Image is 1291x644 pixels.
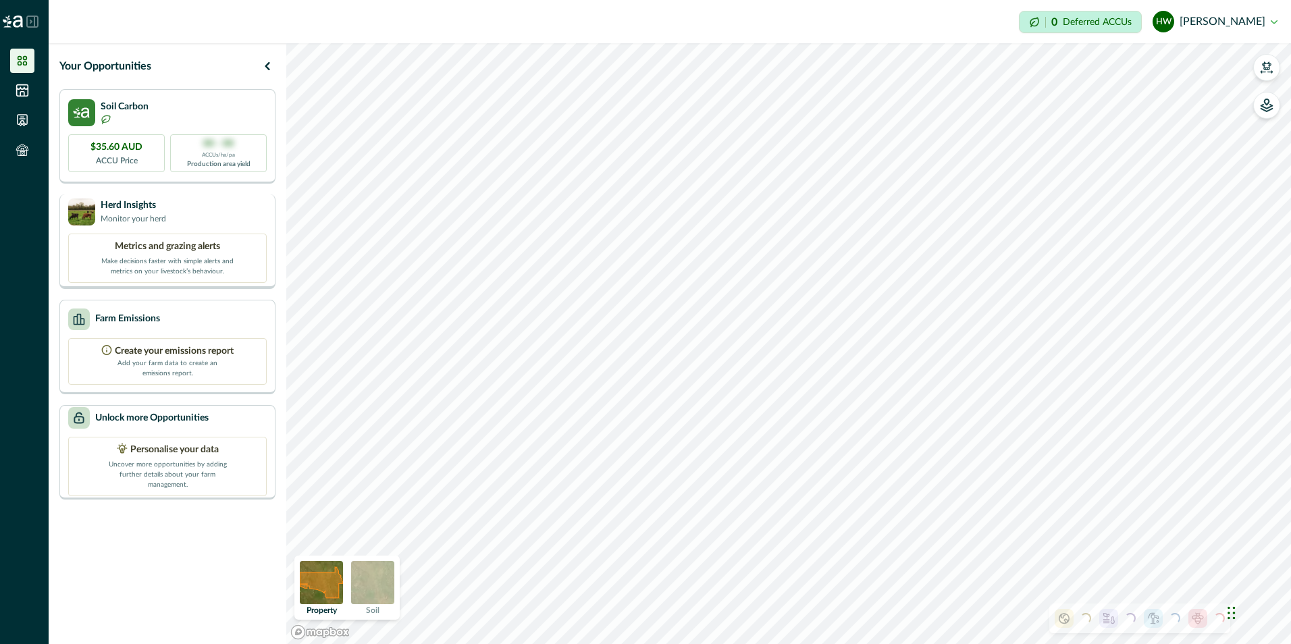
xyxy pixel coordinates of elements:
[101,100,149,114] p: Soil Carbon
[1223,579,1291,644] iframe: Chat Widget
[307,606,337,614] p: Property
[202,151,235,159] p: ACCUs/ha/pa
[100,254,235,277] p: Make decisions faster with simple alerts and metrics on your livestock’s behaviour.
[115,344,234,358] p: Create your emissions report
[1051,17,1057,28] p: 0
[1153,5,1277,38] button: Helen Wyatt[PERSON_NAME]
[59,58,151,74] p: Your Opportunities
[187,159,251,169] p: Production area yield
[351,561,394,604] img: soil preview
[1063,17,1132,27] p: Deferred ACCUs
[366,606,379,614] p: Soil
[101,213,166,225] p: Monitor your herd
[130,443,219,457] p: Personalise your data
[290,624,350,640] a: Mapbox logo
[117,358,218,379] p: Add your farm data to create an emissions report.
[101,198,166,213] p: Herd Insights
[1228,593,1236,633] div: Drag
[90,140,142,155] p: $35.60 AUD
[3,16,23,28] img: Logo
[96,155,138,167] p: ACCU Price
[300,561,343,604] img: property preview
[203,137,234,151] p: 00 - 00
[100,457,235,490] p: Uncover more opportunities by adding further details about your farm management.
[95,411,209,425] p: Unlock more Opportunities
[115,240,220,254] p: Metrics and grazing alerts
[95,312,160,326] p: Farm Emissions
